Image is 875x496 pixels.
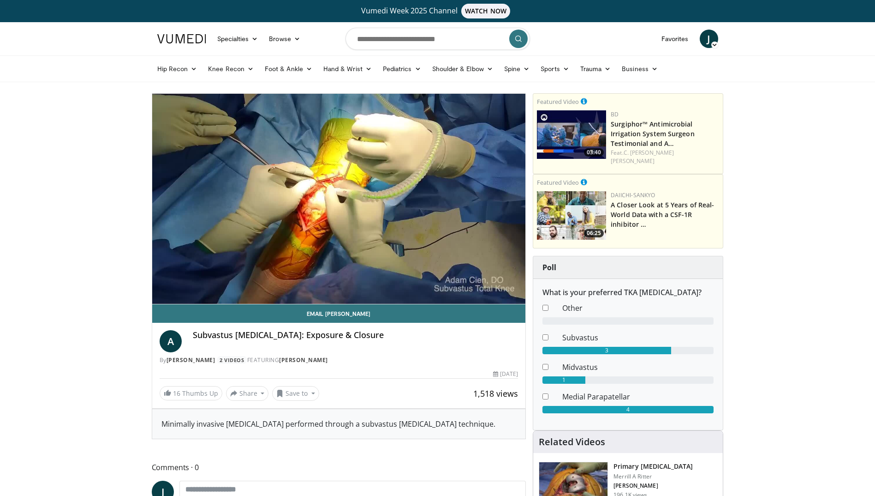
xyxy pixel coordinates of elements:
p: [PERSON_NAME] [613,482,693,490]
a: 03:40 [537,110,606,159]
a: Shoulder & Elbow [427,60,499,78]
span: 06:25 [584,229,604,237]
dd: Medial Parapatellar [555,391,720,402]
span: 03:40 [584,148,604,157]
a: [PERSON_NAME] [167,356,215,364]
small: Featured Video [537,178,579,187]
h6: What is your preferred TKA [MEDICAL_DATA]? [542,288,714,297]
span: Comments 0 [152,461,526,473]
a: Sports [535,60,575,78]
a: A [160,330,182,352]
a: Hand & Wrist [318,60,377,78]
img: 70422da6-974a-44ac-bf9d-78c82a89d891.150x105_q85_crop-smart_upscale.jpg [537,110,606,159]
a: Specialties [212,30,264,48]
dd: Subvastus [555,332,720,343]
div: Feat. [611,149,719,165]
button: Share [226,386,269,401]
h4: Subvastus [MEDICAL_DATA]: Exposure & Closure [193,330,518,340]
a: Daiichi-Sankyo [611,191,655,199]
a: J [700,30,718,48]
div: 4 [542,406,714,413]
a: Trauma [575,60,617,78]
div: By FEATURING [160,356,518,364]
a: Foot & Ankle [259,60,318,78]
input: Search topics, interventions [345,28,530,50]
a: Pediatrics [377,60,427,78]
video-js: Video Player [152,94,526,304]
div: 1 [542,376,585,384]
button: Save to [272,386,319,401]
a: Browse [263,30,306,48]
p: Merrill A Ritter [613,473,693,480]
a: Email [PERSON_NAME] [152,304,526,323]
img: VuMedi Logo [157,34,206,43]
a: Favorites [656,30,694,48]
h3: Primary [MEDICAL_DATA] [613,462,693,471]
img: 93c22cae-14d1-47f0-9e4a-a244e824b022.png.150x105_q85_crop-smart_upscale.jpg [537,191,606,240]
a: Business [616,60,663,78]
a: Vumedi Week 2025 ChannelWATCH NOW [159,4,717,18]
a: 06:25 [537,191,606,240]
div: Minimally invasive [MEDICAL_DATA] performed through a subvastus [MEDICAL_DATA] technique. [161,418,517,429]
a: A Closer Look at 5 Years of Real-World Data with a CSF-1R inhibitor … [611,200,714,229]
a: Knee Recon [202,60,259,78]
a: BD [611,110,619,118]
a: 16 Thumbs Up [160,386,222,400]
span: 1,518 views [473,388,518,399]
small: Featured Video [537,97,579,106]
a: Surgiphor™ Antimicrobial Irrigation System Surgeon Testimonial and A… [611,120,695,148]
dd: Midvastus [555,362,720,373]
span: WATCH NOW [461,4,510,18]
h4: Related Videos [539,436,605,448]
a: 2 Videos [217,356,247,364]
dd: Other [555,302,720,314]
a: Spine [499,60,535,78]
strong: Poll [542,262,556,272]
div: [DATE] [493,370,518,378]
a: Hip Recon [152,60,203,78]
a: [PERSON_NAME] [279,356,328,364]
div: 3 [542,347,671,354]
span: 16 [173,389,180,398]
a: C. [PERSON_NAME] [PERSON_NAME] [611,149,674,165]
